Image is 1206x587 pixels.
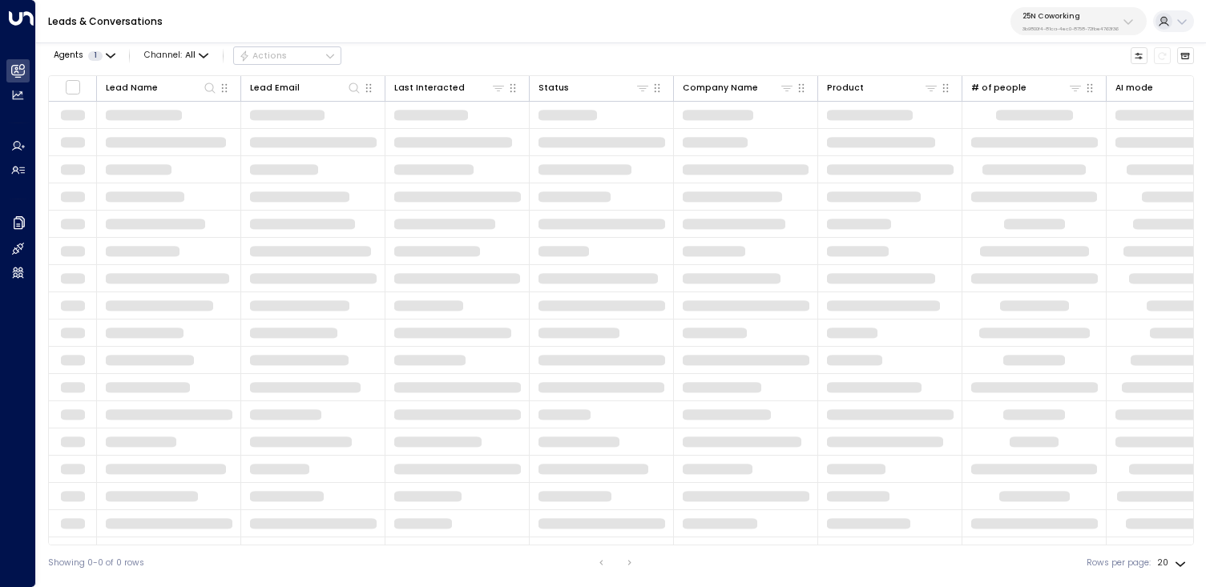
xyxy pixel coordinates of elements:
[591,553,640,573] nav: pagination navigation
[48,557,144,569] div: Showing 0-0 of 0 rows
[48,14,163,28] a: Leads & Conversations
[250,81,300,95] div: Lead Email
[683,81,758,95] div: Company Name
[827,81,864,95] div: Product
[394,81,465,95] div: Last Interacted
[827,80,939,95] div: Product
[1157,553,1189,573] div: 20
[250,80,362,95] div: Lead Email
[971,80,1083,95] div: # of people
[106,81,158,95] div: Lead Name
[1022,11,1119,21] p: 25N Coworking
[1022,26,1119,32] p: 3b9800f4-81ca-4ec0-8758-72fbe4763f36
[1131,47,1148,65] button: Customize
[1154,47,1172,65] span: Refresh
[139,47,213,64] span: Channel:
[48,47,119,64] button: Agents1
[233,46,341,66] div: Button group with a nested menu
[683,80,795,95] div: Company Name
[1115,81,1153,95] div: AI mode
[54,51,83,60] span: Agents
[239,50,288,62] div: Actions
[139,47,213,64] button: Channel:All
[106,80,218,95] div: Lead Name
[538,81,569,95] div: Status
[233,46,341,66] button: Actions
[971,81,1027,95] div: # of people
[88,51,103,61] span: 1
[1177,47,1195,65] button: Archived Leads
[1010,7,1147,35] button: 25N Coworking3b9800f4-81ca-4ec0-8758-72fbe4763f36
[1087,557,1151,569] label: Rows per page:
[185,50,196,60] span: All
[538,80,651,95] div: Status
[394,80,506,95] div: Last Interacted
